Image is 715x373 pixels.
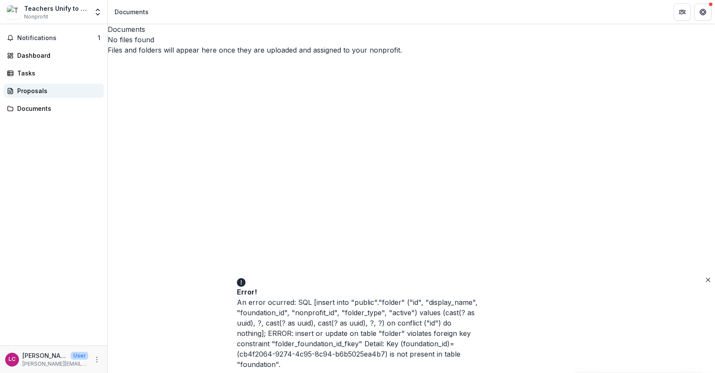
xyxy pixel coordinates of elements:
[17,86,97,95] div: Proposals
[22,351,67,360] p: [PERSON_NAME]
[3,84,104,98] a: Proposals
[237,287,475,297] div: Error!
[92,3,104,21] button: Open entity switcher
[111,6,152,18] nav: breadcrumb
[694,3,712,21] button: Get Help
[17,104,97,113] div: Documents
[3,48,104,63] a: Dashboard
[9,357,16,362] div: Lisa Cook
[237,297,478,370] div: An error ocurred: SQL [insert into "public"."folder" ("id", "display_name", "foundation_id", "non...
[17,34,98,42] span: Notifications
[71,352,88,360] p: User
[3,101,104,116] a: Documents
[674,3,691,21] button: Partners
[24,13,48,21] span: Nonprofit
[115,7,149,16] div: Documents
[7,5,21,19] img: Teachers Unify to End Gun Violence
[92,354,102,365] button: More
[17,51,97,60] div: Dashboard
[98,34,100,41] span: 1
[108,24,715,34] h3: Documents
[22,360,88,368] p: [PERSON_NAME][EMAIL_ADDRESS][DOMAIN_NAME]
[703,275,713,285] button: Close
[108,45,715,55] p: Files and folders will appear here once they are uploaded and assigned to your nonprofit.
[108,34,715,45] p: No files found
[3,31,104,45] button: Notifications1
[3,66,104,80] a: Tasks
[17,69,97,78] div: Tasks
[24,4,88,13] div: Teachers Unify to End Gun Violence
